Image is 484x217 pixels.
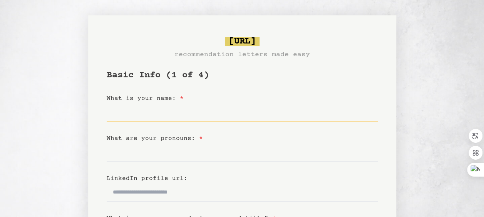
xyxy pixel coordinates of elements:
[107,69,378,82] h1: Basic Info (1 of 4)
[107,95,184,102] label: What is your name:
[174,49,310,60] h3: recommendation letters made easy
[107,175,188,182] label: LinkedIn profile url:
[107,135,203,142] label: What are your pronouns:
[225,37,260,46] span: [URL]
